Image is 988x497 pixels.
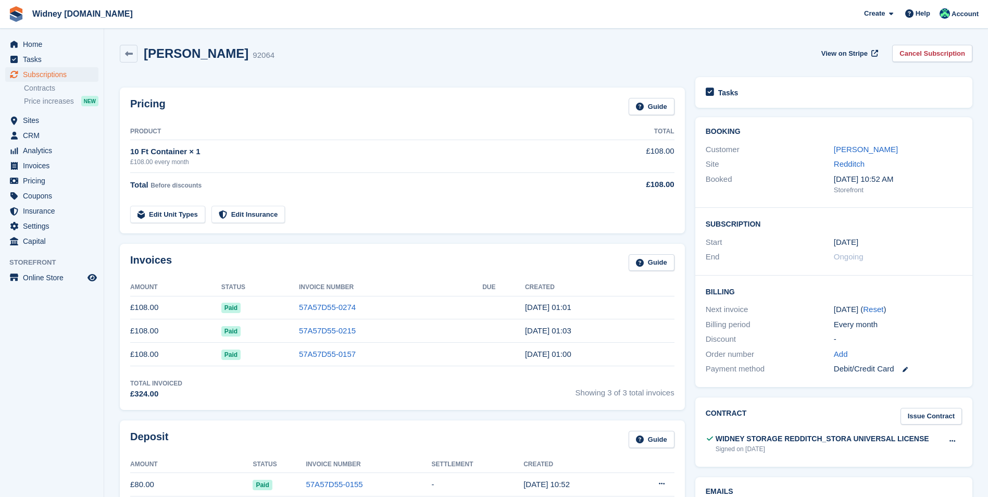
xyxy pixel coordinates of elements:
td: £80.00 [130,473,253,496]
div: Site [706,158,834,170]
time: 2025-06-27 00:00:20 UTC [525,350,571,358]
span: View on Stripe [821,48,868,59]
div: Payment method [706,363,834,375]
div: End [706,251,834,263]
span: CRM [23,128,85,143]
a: 57A57D55-0215 [299,326,356,335]
div: 92064 [253,49,274,61]
h2: Emails [706,488,962,496]
span: Sites [23,113,85,128]
span: Showing 3 of 3 total invoices [576,379,674,400]
a: menu [5,113,98,128]
div: WIDNEY STORAGE REDDITCH_STORA UNIVERSAL LICENSE [716,433,929,444]
a: menu [5,158,98,173]
span: Before discounts [151,182,202,189]
a: menu [5,189,98,203]
div: £324.00 [130,388,182,400]
h2: Invoices [130,254,172,271]
div: Start [706,237,834,249]
a: Cancel Subscription [892,45,972,62]
span: Paid [221,303,241,313]
span: Price increases [24,96,74,106]
span: Paid [221,350,241,360]
h2: Contract [706,408,747,425]
a: menu [5,219,98,233]
div: 10 Ft Container × 1 [130,146,590,158]
div: Next invoice [706,304,834,316]
div: Total Invoiced [130,379,182,388]
th: Invoice Number [306,456,431,473]
a: menu [5,234,98,249]
div: - [834,333,962,345]
a: [PERSON_NAME] [834,145,898,154]
div: Discount [706,333,834,345]
span: Help [916,8,930,19]
th: Due [482,279,525,296]
span: Account [952,9,979,19]
h2: Subscription [706,218,962,229]
a: menu [5,37,98,52]
span: Paid [253,480,272,490]
a: Add [834,349,848,361]
span: Pricing [23,173,85,188]
span: Capital [23,234,85,249]
img: Emma [940,8,950,19]
a: menu [5,128,98,143]
a: Guide [629,431,674,448]
span: Analytics [23,143,85,158]
span: Total [130,180,148,189]
span: Insurance [23,204,85,218]
div: Every month [834,319,962,331]
a: Preview store [86,271,98,284]
a: 57A57D55-0274 [299,303,356,312]
th: Amount [130,456,253,473]
span: Create [864,8,885,19]
a: Edit Insurance [211,206,285,223]
span: Settings [23,219,85,233]
span: Tasks [23,52,85,67]
td: - [432,473,524,496]
div: Billing period [706,319,834,331]
a: Contracts [24,83,98,93]
th: Created [523,456,626,473]
th: Invoice Number [299,279,482,296]
a: Price increases NEW [24,95,98,107]
span: Online Store [23,270,85,285]
div: Booked [706,173,834,195]
div: Customer [706,144,834,156]
a: menu [5,204,98,218]
div: £108.00 [590,179,674,191]
a: menu [5,270,98,285]
time: 2025-06-23 09:52:40 UTC [523,480,570,489]
div: NEW [81,96,98,106]
a: Redditch [834,159,865,168]
th: Product [130,123,590,140]
a: 57A57D55-0155 [306,480,362,489]
h2: Booking [706,128,962,136]
div: Debit/Credit Card [834,363,962,375]
h2: Deposit [130,431,168,448]
td: £108.00 [130,296,221,319]
a: menu [5,143,98,158]
th: Settlement [432,456,524,473]
th: Total [590,123,674,140]
td: £108.00 [590,140,674,172]
td: £108.00 [130,319,221,343]
a: Reset [863,305,883,314]
span: Paid [221,326,241,337]
h2: Tasks [718,88,739,97]
h2: Pricing [130,98,166,115]
div: Order number [706,349,834,361]
div: [DATE] 10:52 AM [834,173,962,185]
span: Ongoing [834,252,864,261]
a: Edit Unit Types [130,206,205,223]
a: Guide [629,98,674,115]
a: Guide [629,254,674,271]
a: menu [5,173,98,188]
span: Invoices [23,158,85,173]
time: 2025-06-27 00:00:00 UTC [834,237,858,249]
a: menu [5,67,98,82]
time: 2025-07-27 00:03:27 UTC [525,326,571,335]
h2: [PERSON_NAME] [144,46,248,60]
th: Status [253,456,306,473]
